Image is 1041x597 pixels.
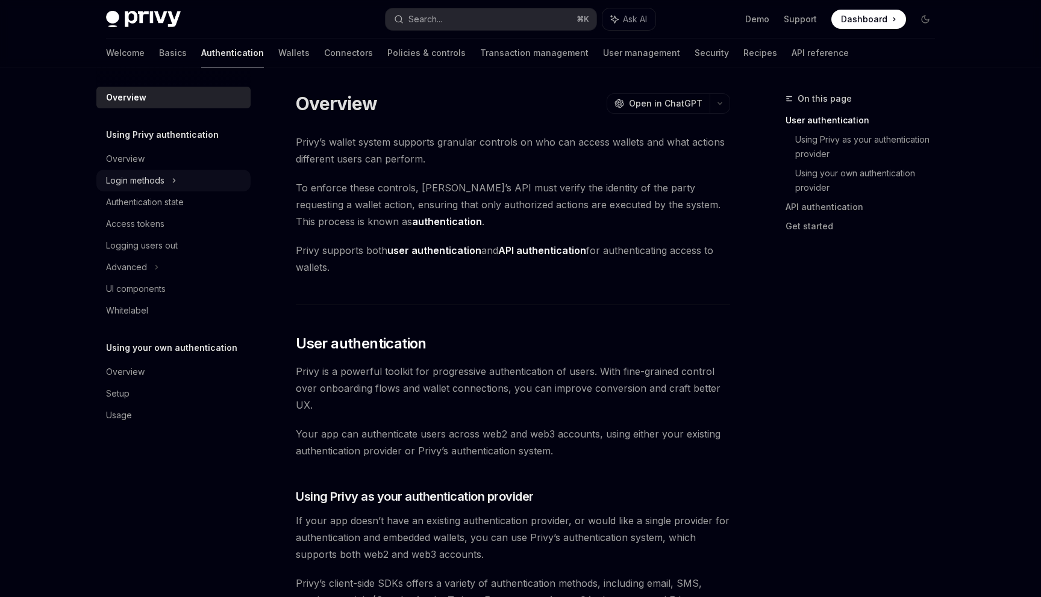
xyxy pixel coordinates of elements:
[784,13,817,25] a: Support
[296,512,730,563] span: If your app doesn’t have an existing authentication provider, or would like a single provider for...
[296,363,730,413] span: Privy is a powerful toolkit for progressive authentication of users. With fine-grained control ov...
[408,12,442,26] div: Search...
[387,39,466,67] a: Policies & controls
[106,217,164,231] div: Access tokens
[786,111,945,130] a: User authentication
[296,334,427,353] span: User authentication
[786,197,945,217] a: API authentication
[480,39,589,67] a: Transaction management
[106,238,178,253] div: Logging users out
[106,408,132,422] div: Usage
[201,39,264,67] a: Authentication
[831,10,906,29] a: Dashboard
[106,341,237,355] h5: Using your own authentication
[106,282,166,296] div: UI components
[106,90,146,105] div: Overview
[96,300,251,321] a: Whitelabel
[296,134,730,167] span: Privy’s wallet system supports granular controls on who can access wallets and what actions diffe...
[916,10,935,29] button: Toggle dark mode
[96,191,251,213] a: Authentication state
[795,164,945,197] a: Using your own authentication provider
[106,303,148,318] div: Whitelabel
[96,278,251,300] a: UI components
[623,13,647,25] span: Ask AI
[798,91,852,106] span: On this page
[795,130,945,164] a: Using Privy as your authentication provider
[296,242,730,276] span: Privy supports both and for authenticating access to wallets.
[412,215,482,227] strong: authentication
[106,152,145,166] div: Overview
[106,386,130,401] div: Setup
[96,404,251,426] a: Usage
[792,39,849,67] a: API reference
[695,39,729,67] a: Security
[159,39,187,67] a: Basics
[96,383,251,404] a: Setup
[577,14,589,24] span: ⌘ K
[607,93,710,114] button: Open in ChatGPT
[106,11,181,28] img: dark logo
[106,128,219,142] h5: Using Privy authentication
[106,173,164,188] div: Login methods
[603,39,680,67] a: User management
[96,213,251,235] a: Access tokens
[629,97,702,110] span: Open in ChatGPT
[106,260,147,274] div: Advanced
[602,8,655,30] button: Ask AI
[786,217,945,236] a: Get started
[324,39,373,67] a: Connectors
[745,13,769,25] a: Demo
[841,13,887,25] span: Dashboard
[96,87,251,108] a: Overview
[106,39,145,67] a: Welcome
[96,235,251,256] a: Logging users out
[106,365,145,379] div: Overview
[296,488,534,505] span: Using Privy as your authentication provider
[106,195,184,209] div: Authentication state
[296,425,730,459] span: Your app can authenticate users across web2 and web3 accounts, using either your existing authent...
[278,39,310,67] a: Wallets
[387,244,481,256] strong: user authentication
[498,244,586,256] strong: API authentication
[296,93,377,114] h1: Overview
[296,179,730,230] span: To enforce these controls, [PERSON_NAME]’s API must verify the identity of the party requesting a...
[96,361,251,383] a: Overview
[386,8,596,30] button: Search...⌘K
[743,39,777,67] a: Recipes
[96,148,251,170] a: Overview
